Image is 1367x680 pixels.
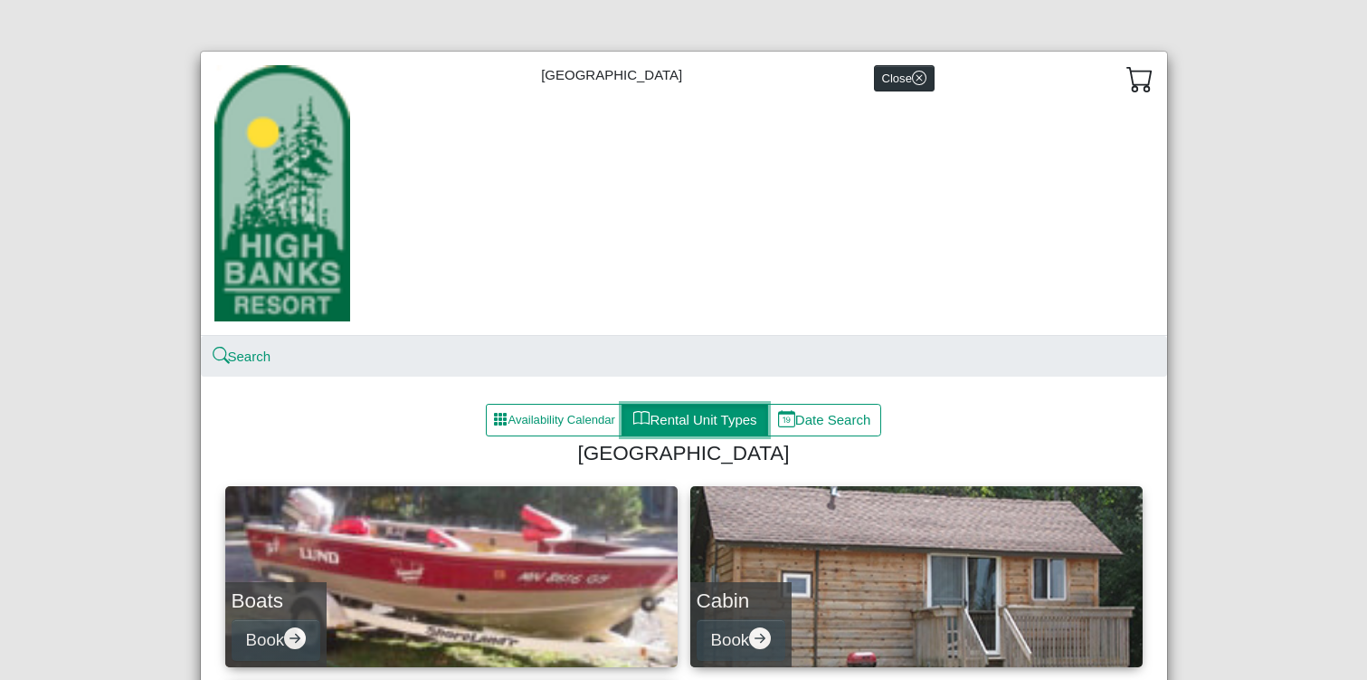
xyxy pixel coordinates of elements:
[697,619,785,660] button: Bookarrow right circle fill
[486,404,623,436] button: grid3x3 gap fillAvailability Calendar
[697,589,785,613] h4: Cabin
[493,412,508,426] svg: grid3x3 gap fill
[232,619,320,660] button: Bookarrow right circle fill
[214,349,271,364] a: searchSearch
[874,65,935,91] button: Closex circle
[912,71,926,85] svg: x circle
[622,404,767,436] button: bookRental Unit Types
[232,589,320,613] h4: Boats
[1126,65,1153,92] svg: cart
[767,404,882,436] button: calendar dateDate Search
[749,627,770,648] svg: arrow right circle fill
[214,350,228,363] svg: search
[778,410,795,427] svg: calendar date
[233,441,1135,465] h4: [GEOGRAPHIC_DATA]
[633,410,650,427] svg: book
[284,627,305,648] svg: arrow right circle fill
[214,65,350,321] img: 434d8394-c507-4c7e-820f-02cb6d77d79a.jpg
[201,52,1167,336] div: [GEOGRAPHIC_DATA]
